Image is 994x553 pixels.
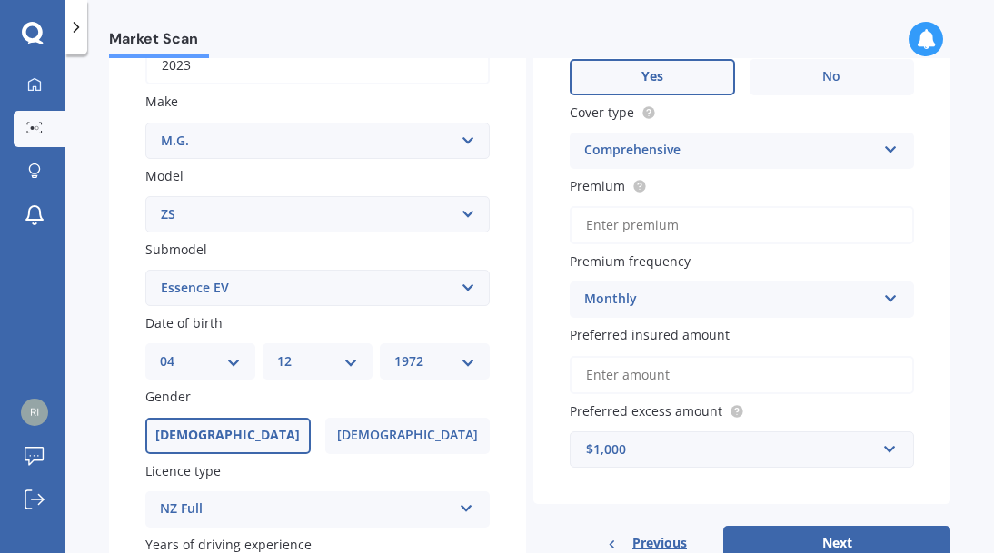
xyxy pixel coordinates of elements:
span: Submodel [145,241,207,258]
span: [DEMOGRAPHIC_DATA] [337,428,478,443]
div: Monthly [584,289,876,311]
span: Date of birth [145,314,223,331]
span: Licence type [145,462,221,479]
input: Enter premium [570,206,914,244]
span: [DEMOGRAPHIC_DATA] [155,428,300,443]
div: Comprehensive [584,140,876,162]
span: Market Scan [109,30,209,54]
span: Model [145,167,184,184]
span: Preferred insured amount [570,327,730,344]
span: Premium [570,177,625,194]
input: Enter amount [570,356,914,394]
span: Make [145,94,178,111]
span: No [822,69,840,84]
img: 79ca439c8931d59968f45f2e7595f833 [21,399,48,426]
span: Years of driving experience [145,536,312,553]
span: Cover type [570,104,634,121]
input: YYYY [145,46,490,84]
div: NZ Full [160,499,452,520]
span: Yes [641,69,663,84]
span: Premium frequency [570,252,691,270]
span: Preferred excess amount [570,402,722,420]
div: $1,000 [586,439,876,459]
span: Gender [145,389,191,406]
